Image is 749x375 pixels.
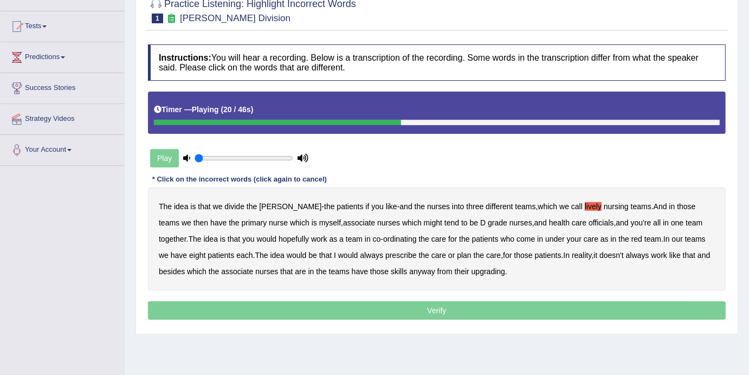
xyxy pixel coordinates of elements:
b: we [182,218,191,227]
b: team [644,235,661,243]
b: in [611,235,617,243]
b: each [236,251,253,260]
b: associate [343,218,375,227]
b: that [280,267,293,276]
b: And [654,202,667,211]
b: teams [631,202,651,211]
b: we [559,202,569,211]
b: that [683,251,695,260]
b: nurses [255,267,278,276]
b: patients [535,251,561,260]
div: * Click on the incorrect words (click again to cancel) [148,174,331,185]
a: Your Account [1,135,124,162]
b: would [287,251,307,260]
a: Success Stories [1,73,124,100]
b: anyway [409,267,435,276]
b: call [571,202,583,211]
b: the [419,251,429,260]
b: Playing [192,105,219,114]
b: The [189,235,202,243]
small: [PERSON_NAME] Division [180,13,290,23]
b: those [370,267,389,276]
b: would [257,235,277,243]
b: are [295,267,306,276]
b: all [653,218,661,227]
b: care [431,251,446,260]
b: idea [204,235,218,243]
b: and [534,218,547,227]
b: teams [159,218,179,227]
b: you're [631,218,651,227]
b: would [338,251,358,260]
b: patients [337,202,363,211]
b: 20 / 46s [223,105,251,114]
b: and [616,218,628,227]
b: idea [270,251,285,260]
b: from [437,267,453,276]
b: care [584,235,598,243]
b: the [459,235,469,243]
b: the [474,251,484,260]
b: in [669,202,675,211]
b: into [452,202,464,211]
b: nurses [509,218,532,227]
b: grade [488,218,507,227]
b: and [399,202,412,211]
b: for [503,251,512,260]
b: eight [189,251,205,260]
b: the [415,202,425,211]
b: health [549,218,570,227]
b: we [159,251,169,260]
b: the [324,202,334,211]
b: nurses [427,202,450,211]
b: lively [585,202,602,211]
b: the [618,235,629,243]
b: the [419,235,429,243]
b: teams [329,267,350,276]
b: the [316,267,326,276]
b: is [190,202,196,211]
b: care [486,251,501,260]
b: one [671,218,683,227]
b: The [159,202,172,211]
a: Predictions [1,42,124,69]
b: to [461,218,468,227]
b: [PERSON_NAME] [259,202,321,211]
b: you [242,235,255,243]
b: as [329,235,337,243]
b: prescribe [385,251,417,260]
b: together [159,235,186,243]
b: be [308,251,317,260]
b: different [486,202,513,211]
a: Tests [1,11,124,38]
span: 1 [152,14,163,23]
b: care [431,235,446,243]
b: besides [159,267,185,276]
b: divide [224,202,244,211]
b: is [220,235,225,243]
b: always [626,251,649,260]
h5: Timer — [154,106,253,114]
b: patients [472,235,499,243]
b: ordinating [383,235,417,243]
b: might [424,218,442,227]
b: have [210,218,227,227]
b: our [672,235,683,243]
b: you [371,202,384,211]
b: associate [221,267,253,276]
b: their [455,267,469,276]
b: hopefully [279,235,309,243]
b: nurse [269,218,288,227]
b: in [308,267,314,276]
b: always [360,251,383,260]
b: team [686,218,702,227]
b: in [537,235,543,243]
b: Instructions: [159,53,211,62]
b: which [402,218,422,227]
b: for [448,235,457,243]
b: work [311,235,327,243]
b: in [365,235,371,243]
b: ( [221,105,223,114]
b: or [448,251,455,260]
b: work [651,251,667,260]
